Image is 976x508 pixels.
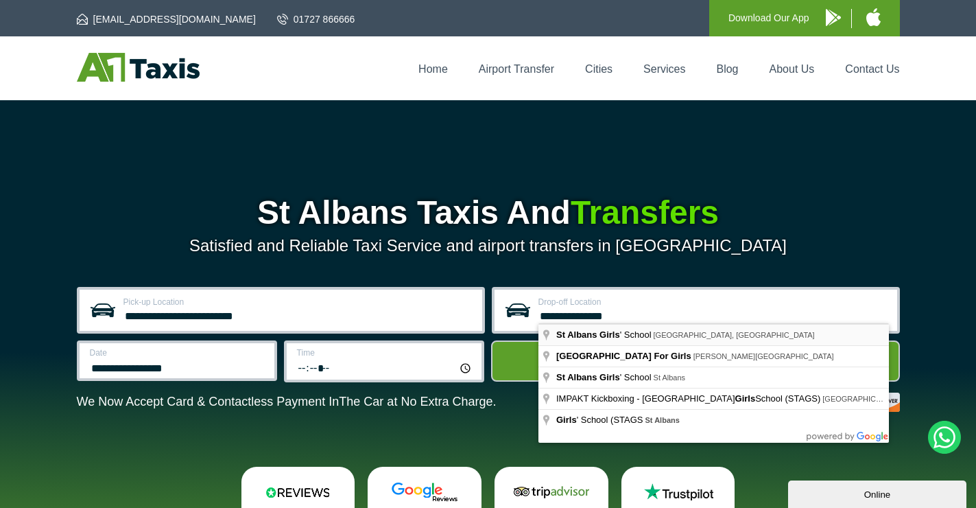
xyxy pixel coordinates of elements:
[77,236,900,255] p: Satisfied and Reliable Taxi Service and airport transfers in [GEOGRAPHIC_DATA]
[418,63,448,75] a: Home
[822,395,938,403] span: [GEOGRAPHIC_DATA],
[654,331,815,339] span: [GEOGRAPHIC_DATA], [GEOGRAPHIC_DATA]
[556,372,654,382] span: ' School
[693,352,834,360] span: [PERSON_NAME][GEOGRAPHIC_DATA]
[339,395,496,408] span: The Car at No Extra Charge.
[257,482,339,503] img: Reviews.io
[77,395,497,409] p: We Now Accept Card & Contactless Payment In
[556,330,620,340] span: St Albans Girls
[845,63,899,75] a: Contact Us
[556,415,645,425] span: ' School (STAGS
[297,349,473,357] label: Time
[826,9,841,26] img: A1 Taxis Android App
[491,340,900,382] button: Get Quote
[728,10,809,27] p: Download Our App
[479,63,554,75] a: Airport Transfer
[866,8,881,26] img: A1 Taxis iPhone App
[556,393,822,404] span: IMPAKT Kickboxing - [GEOGRAPHIC_DATA] School (STAGS)
[716,63,738,75] a: Blog
[556,415,577,425] span: Girls
[585,63,612,75] a: Cities
[556,330,654,340] span: ' School
[645,416,680,424] span: St Albans
[643,63,685,75] a: Services
[77,196,900,229] h1: St Albans Taxis And
[571,194,719,231] span: Transfers
[556,372,620,382] span: St Albans Girls
[556,351,691,361] span: [GEOGRAPHIC_DATA] For Girls
[538,298,889,306] label: Drop-off Location
[788,478,969,508] iframe: chat widget
[770,63,815,75] a: About Us
[510,482,593,503] img: Tripadvisor
[654,373,685,382] span: St Albans
[735,393,756,404] span: Girls
[637,482,719,503] img: Trustpilot
[123,298,474,306] label: Pick-up Location
[383,482,466,503] img: Google
[77,12,256,26] a: [EMAIL_ADDRESS][DOMAIN_NAME]
[77,53,200,82] img: A1 Taxis St Albans LTD
[277,12,355,26] a: 01727 866666
[90,349,266,357] label: Date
